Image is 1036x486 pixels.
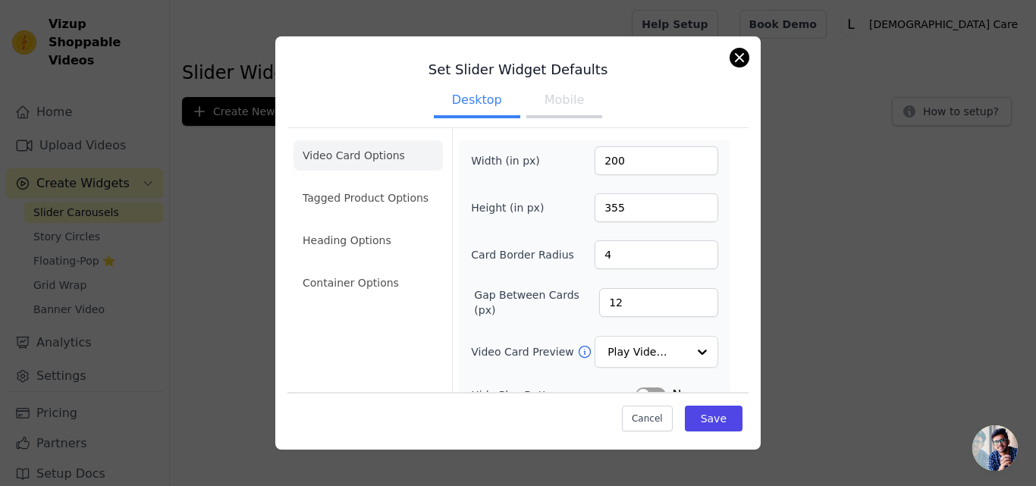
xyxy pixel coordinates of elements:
li: Tagged Product Options [294,183,443,213]
button: Save [685,406,742,431]
span: No [672,386,689,404]
label: Video Card Preview [471,344,576,359]
label: Height (in px) [471,200,554,215]
li: Container Options [294,268,443,298]
button: Close modal [730,49,749,67]
button: Desktop [434,85,520,118]
div: Open chat [972,425,1018,471]
button: Mobile [526,85,602,118]
li: Heading Options [294,225,443,256]
label: Gap Between Cards (px) [474,287,599,318]
li: Video Card Options [294,140,443,171]
button: Cancel [622,406,673,431]
label: Width (in px) [471,153,554,168]
label: Hide Play Button [471,387,636,403]
h3: Set Slider Widget Defaults [287,61,749,79]
label: Card Border Radius [471,247,574,262]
